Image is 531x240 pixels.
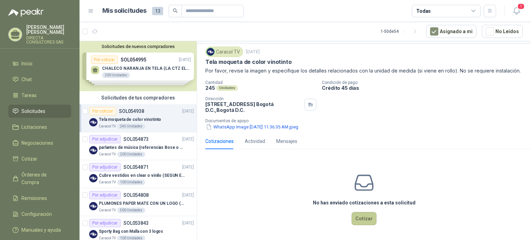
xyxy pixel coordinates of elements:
button: WhatsApp Image [DATE] 11.36.35 AM.jpeg [205,123,299,131]
div: 245 Unidades [117,124,145,129]
p: [STREET_ADDRESS] Bogotá D.C. , Bogotá D.C. [205,101,302,113]
span: Solicitudes [21,107,45,115]
h3: No has enviado cotizaciones a esta solicitud [313,199,416,207]
span: Inicio [21,60,32,67]
p: Cubre vestidos en clear o vinilo (SEGUN ESPECIFICACIONES DEL ADJUNTO) [99,172,185,179]
a: Órdenes de Compra [8,168,71,189]
div: Por cotizar [89,107,116,115]
div: Por adjudicar [89,163,121,171]
span: 1 [517,3,525,10]
p: SOL054808 [123,193,149,198]
div: Solicitudes de tus compradores [80,91,197,104]
span: Licitaciones [21,123,47,131]
div: 100 Unidades [117,180,145,185]
a: Chat [8,73,71,86]
div: 200 Unidades [117,152,145,157]
button: 1 [510,5,523,17]
a: Cotizar [8,152,71,165]
p: Caracol TV [99,152,116,157]
p: Caracol TV [99,208,116,213]
span: Remisiones [21,194,47,202]
a: Inicio [8,57,71,70]
button: Cotizar [352,212,376,225]
img: Company Logo [89,230,97,238]
button: Asignado a mi [426,25,476,38]
a: Tareas [8,89,71,102]
p: 245 [205,85,215,91]
div: Por adjudicar [89,135,121,143]
a: Por adjudicarSOL054871[DATE] Company LogoCubre vestidos en clear o vinilo (SEGUN ESPECIFICACIONES... [80,160,197,188]
p: SOL054871 [123,165,149,170]
span: Tareas [21,92,37,99]
p: Crédito 45 días [322,85,528,91]
div: Por adjudicar [89,219,121,227]
a: Negociaciones [8,136,71,150]
a: Solicitudes [8,105,71,118]
p: Por favor, revise la imagen y especifique los detalles relacionados con la unidad de medida (si v... [205,67,523,75]
p: Tela moqueta de color vinotinto [205,58,291,66]
p: parlantes de música (referencias Bose o Alexa) CON MARCACION 1 LOGO (Mas datos en el adjunto) [99,144,185,151]
span: Negociaciones [21,139,53,147]
p: Condición de pago [322,80,528,85]
p: [DATE] [182,164,194,171]
p: [DATE] [246,49,260,55]
div: Cotizaciones [205,137,234,145]
p: DIRECTA CONSULTORES SAS [26,36,71,44]
div: Mensajes [276,137,297,145]
h1: Mis solicitudes [102,6,147,16]
span: search [173,8,178,13]
img: Company Logo [89,174,97,182]
div: Unidades [216,85,238,91]
img: Logo peakr [8,8,44,17]
button: No Leídos [482,25,523,38]
span: Manuales y ayuda [21,226,61,234]
a: Manuales y ayuda [8,223,71,237]
p: [DATE] [182,108,194,115]
a: Por cotizarSOL054938[DATE] Company LogoTela moqueta de color vinotintoCaracol TV245 Unidades [80,104,197,132]
p: [PERSON_NAME] [PERSON_NAME] [26,25,71,35]
a: Por adjudicarSOL054808[DATE] Company LogoPLUMONES PAPER MATE CON UN LOGO (SEGUN REF.ADJUNTA)Carac... [80,188,197,216]
span: Configuración [21,210,52,218]
button: Solicitudes de nuevos compradores [82,44,194,49]
p: Sporty Bag con Malla con 3 logos [99,228,163,235]
span: Órdenes de Compra [21,171,65,186]
p: Cantidad [205,80,316,85]
p: SOL053843 [123,221,149,225]
div: Solicitudes de nuevos compradoresPor cotizarSOL054995[DATE] CHALECO NARANJA EN TELA (LA CTZ ELEGI... [80,41,197,91]
p: Caracol TV [99,180,116,185]
p: SOL054938 [119,109,144,114]
span: Cotizar [21,155,37,163]
p: SOL054873 [123,137,149,142]
img: Company Logo [89,202,97,210]
p: [DATE] [182,136,194,143]
div: 500 Unidades [117,208,145,213]
p: [DATE] [182,220,194,227]
p: Caracol TV [99,124,116,129]
div: Caracol TV [205,47,243,57]
span: 13 [152,7,163,15]
a: Configuración [8,208,71,221]
div: Todas [416,7,431,15]
p: [DATE] [182,192,194,199]
p: Documentos de apoyo [205,118,528,123]
a: Remisiones [8,192,71,205]
img: Company Logo [207,48,214,56]
a: Licitaciones [8,121,71,134]
span: Chat [21,76,32,83]
p: PLUMONES PAPER MATE CON UN LOGO (SEGUN REF.ADJUNTA) [99,200,185,207]
a: Por adjudicarSOL054873[DATE] Company Logoparlantes de música (referencias Bose o Alexa) CON MARCA... [80,132,197,160]
img: Company Logo [89,146,97,154]
p: Dirección [205,96,302,101]
img: Company Logo [89,118,97,126]
div: Por adjudicar [89,191,121,199]
p: Tela moqueta de color vinotinto [99,116,161,123]
div: 1 - 50 de 54 [381,26,421,37]
div: Actividad [245,137,265,145]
